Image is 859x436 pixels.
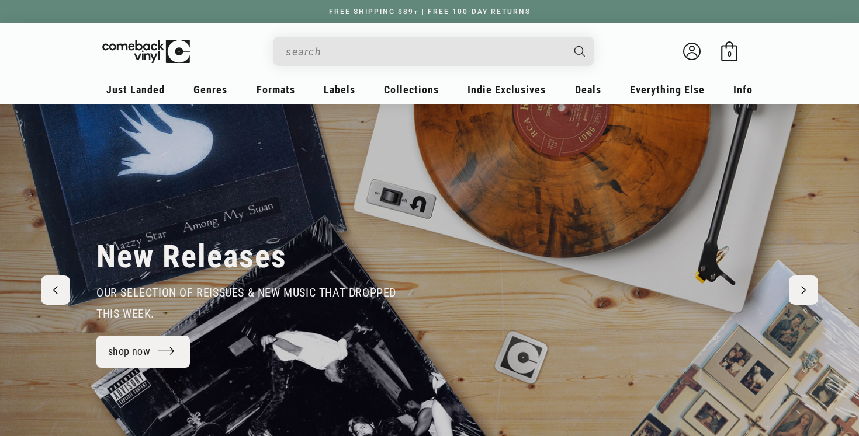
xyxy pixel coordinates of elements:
span: Deals [575,83,601,96]
a: FREE SHIPPING $89+ | FREE 100-DAY RETURNS [317,8,542,16]
span: Collections [384,83,439,96]
span: Everything Else [630,83,705,96]
input: search [286,40,563,64]
span: Info [733,83,753,96]
span: our selection of reissues & new music that dropped this week. [96,285,396,320]
button: Previous slide [41,275,70,305]
div: Search [273,37,594,66]
span: Genres [193,83,227,96]
span: Formats [257,83,295,96]
h2: New Releases [96,238,287,276]
span: Labels [324,83,355,96]
button: Next slide [789,275,818,305]
a: shop now [96,336,190,368]
span: 0 [728,50,732,58]
span: Just Landed [106,83,165,96]
span: Indie Exclusives [467,83,546,96]
button: Search [564,37,596,66]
